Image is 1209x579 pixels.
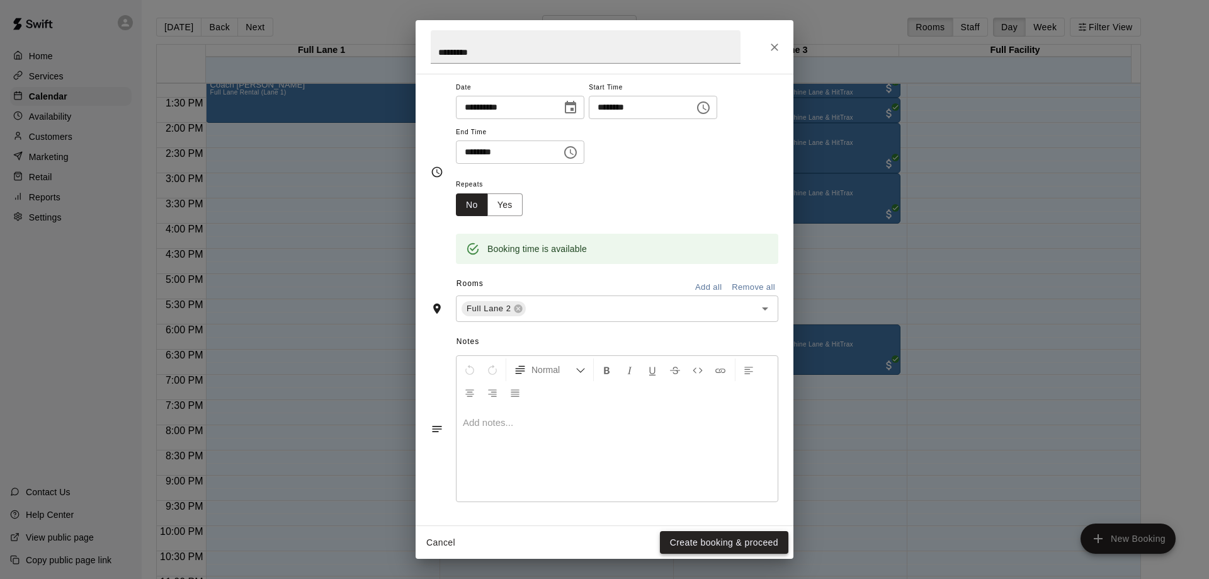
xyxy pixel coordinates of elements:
[456,124,584,141] span: End Time
[589,79,717,96] span: Start Time
[456,176,533,193] span: Repeats
[756,300,774,318] button: Open
[457,279,484,288] span: Rooms
[431,302,443,315] svg: Rooms
[431,166,443,178] svg: Timing
[664,358,686,381] button: Format Strikethrough
[459,358,480,381] button: Undo
[687,358,708,381] button: Insert Code
[558,95,583,120] button: Choose date, selected date is Sep 20, 2025
[482,358,503,381] button: Redo
[729,278,778,297] button: Remove all
[642,358,663,381] button: Format Underline
[462,301,526,316] div: Full Lane 2
[504,381,526,404] button: Justify Align
[456,193,523,217] div: outlined button group
[487,193,523,217] button: Yes
[596,358,618,381] button: Format Bold
[509,358,591,381] button: Formatting Options
[459,381,480,404] button: Center Align
[619,358,640,381] button: Format Italics
[691,95,716,120] button: Choose time, selected time is 6:00 PM
[421,531,461,554] button: Cancel
[431,423,443,435] svg: Notes
[456,193,488,217] button: No
[558,140,583,165] button: Choose time, selected time is 7:00 PM
[688,278,729,297] button: Add all
[462,302,516,315] span: Full Lane 2
[660,531,788,554] button: Create booking & proceed
[710,358,731,381] button: Insert Link
[763,36,786,59] button: Close
[487,238,587,260] div: Booking time is available
[456,79,584,96] span: Date
[738,358,759,381] button: Left Align
[531,364,576,376] span: Normal
[457,332,778,352] span: Notes
[482,381,503,404] button: Right Align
